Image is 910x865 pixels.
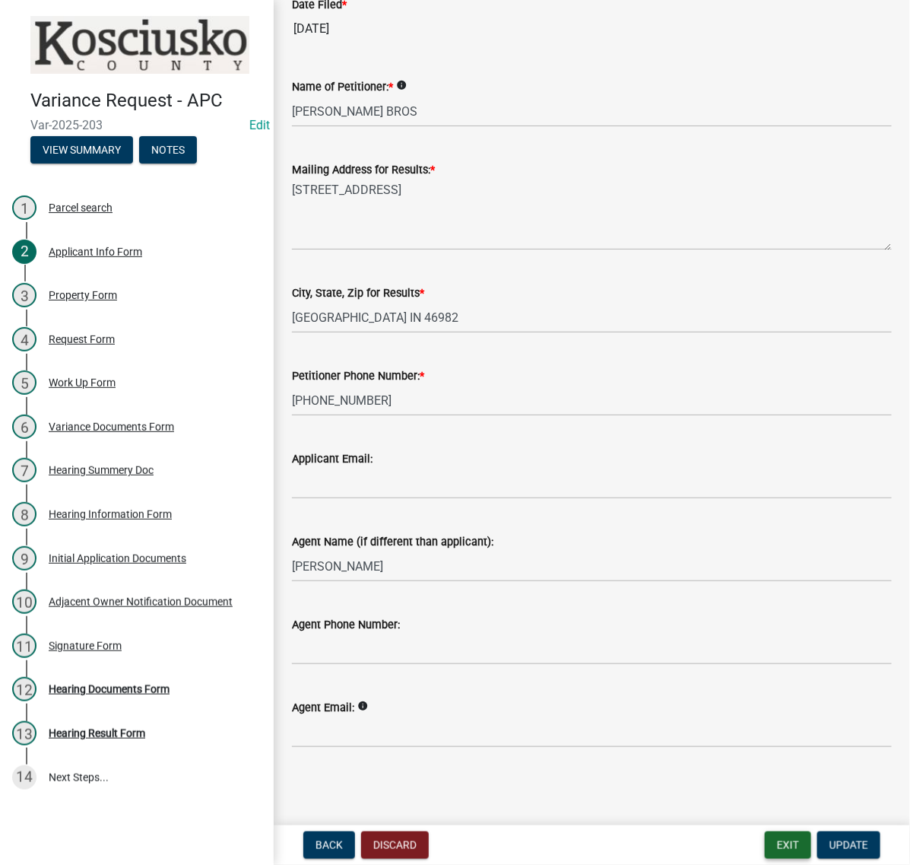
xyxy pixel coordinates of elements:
div: Hearing Documents Form [49,684,170,695]
div: Hearing Summery Doc [49,465,154,475]
div: Hearing Result Form [49,728,145,739]
div: 1 [12,196,36,220]
label: Agent Email: [292,703,354,714]
h4: Variance Request - APC [30,90,262,112]
div: 6 [12,415,36,439]
div: 2 [12,240,36,264]
label: Agent Phone Number: [292,620,400,631]
div: 14 [12,765,36,790]
button: View Summary [30,136,133,164]
a: Edit [249,118,270,132]
div: 11 [12,634,36,658]
div: Applicant Info Form [49,246,142,257]
i: info [357,701,368,711]
div: 8 [12,502,36,526]
wm-modal-confirm: Summary [30,145,133,157]
div: 10 [12,590,36,614]
wm-modal-confirm: Edit Application Number [249,118,270,132]
label: City, State, Zip for Results [292,288,424,299]
button: Update [817,832,880,859]
button: Notes [139,136,197,164]
span: Update [829,839,868,851]
div: Parcel search [49,202,113,213]
div: 9 [12,546,36,571]
div: 4 [12,327,36,351]
label: Name of Petitioner: [292,82,393,93]
label: Applicant Email: [292,454,373,465]
i: info [396,80,407,91]
button: Exit [765,832,811,859]
img: Kosciusko County, Indiana [30,16,249,74]
button: Back [303,832,355,859]
div: Adjacent Owner Notification Document [49,596,233,607]
span: Var-2025-203 [30,118,243,132]
div: Request Form [49,334,115,345]
div: Initial Application Documents [49,553,186,564]
span: Back [315,839,343,851]
div: 3 [12,283,36,307]
div: 5 [12,370,36,395]
wm-modal-confirm: Notes [139,145,197,157]
div: 12 [12,677,36,701]
div: 7 [12,458,36,482]
div: Work Up Form [49,377,116,388]
button: Discard [361,832,429,859]
div: Signature Form [49,641,122,651]
label: Mailing Address for Results: [292,165,435,176]
div: Property Form [49,290,117,301]
div: Hearing Information Form [49,509,172,520]
label: Agent Name (if different than applicant): [292,537,493,548]
label: Petitioner Phone Number: [292,371,424,382]
div: 13 [12,721,36,746]
div: Variance Documents Form [49,421,174,432]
